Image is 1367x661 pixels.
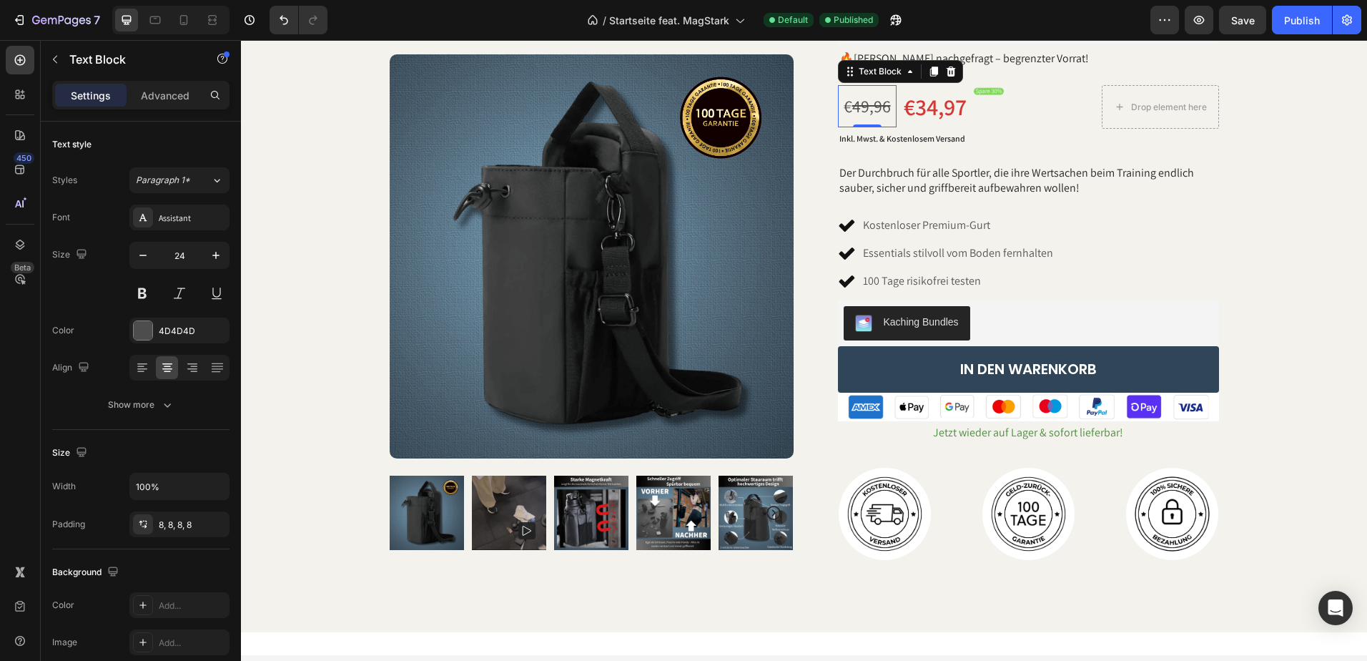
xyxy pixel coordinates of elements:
[597,45,656,87] div: Rich Text Editor. Editing area: main
[609,13,729,28] span: Startseite feat. MagStark
[597,427,691,521] img: gempages_574614040299439333-ed6a7653-6d87-4351-a45c-bf0af4197e54.png
[597,306,978,353] button: In den Warenkorb
[741,427,834,521] img: gempages_574614040299439333-b5bda496-2181-4b4f-b440-5fdc33e265f0.png
[598,383,977,403] p: Jetzt wieder auf Lager & sofort lieferbar!
[597,353,978,381] img: gempages_574614040299439333-eab82be1-90e1-4c97-8859-263ff5aedddf.png
[159,519,226,532] div: 8, 8, 8, 8
[884,427,978,521] img: gempages_574614040299439333-59738bfa-f68b-41c4-a94e-998a9e0c904b.png
[52,599,74,612] div: Color
[598,9,977,29] p: 🔥[PERSON_NAME] nachgefragt – begrenzter Vorrat!
[52,392,230,418] button: Show more
[1231,14,1255,26] span: Save
[159,212,226,225] div: Assistant
[94,11,100,29] p: 7
[52,444,90,463] div: Size
[603,13,606,28] span: /
[719,320,856,338] div: In den Warenkorb
[141,88,189,103] p: Advanced
[52,480,76,493] div: Width
[603,51,650,82] p: €
[1219,6,1266,34] button: Save
[159,599,226,612] div: Add...
[733,45,764,57] img: gempages_574614040299439333-c5eb2e8f-6169-4a2c-a639-6b18f58eb5bd.png
[136,174,190,187] span: Paragraph 1*
[622,205,812,222] p: Essentials stilvoll vom Boden fernhalten
[11,262,34,273] div: Beta
[130,474,229,499] input: Auto
[663,46,726,88] p: €34,97
[834,14,873,26] span: Published
[598,93,977,104] p: inkl. mwst. & kostenlosem versand
[159,637,226,650] div: Add...
[52,518,85,531] div: Padding
[270,6,327,34] div: Undo/Redo
[69,51,191,68] p: Text Block
[52,138,92,151] div: Text style
[52,324,74,337] div: Color
[129,167,230,193] button: Paragraph 1*
[622,232,812,250] p: 100 Tage risikofrei testen
[1284,13,1320,28] div: Publish
[14,152,34,164] div: 450
[6,6,107,34] button: 7
[524,464,541,481] button: Carousel Next Arrow
[52,174,77,187] div: Styles
[614,275,631,292] img: KachingBundles.png
[778,14,808,26] span: Default
[603,266,729,300] button: Kaching Bundles
[890,62,966,73] div: Drop element here
[661,45,727,89] div: Rich Text Editor. Editing area: main
[108,398,174,412] div: Show more
[622,177,812,194] p: Kostenloser Premium-Gurt
[1318,591,1353,625] div: Open Intercom Messenger
[52,245,90,265] div: Size
[615,25,663,38] div: Text Block
[643,275,718,290] div: Kaching Bundles
[52,636,77,649] div: Image
[241,40,1367,661] iframe: Design area
[159,325,226,338] div: 4D4D4D
[71,88,111,103] p: Settings
[52,211,70,224] div: Font
[598,126,977,156] p: Der Durchbruch für alle Sportler, die ihre Wertsachen beim Training endlich sauber, sicher und gr...
[611,54,650,77] s: 49,96
[52,358,92,378] div: Align
[1272,6,1332,34] button: Publish
[52,563,122,582] div: Background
